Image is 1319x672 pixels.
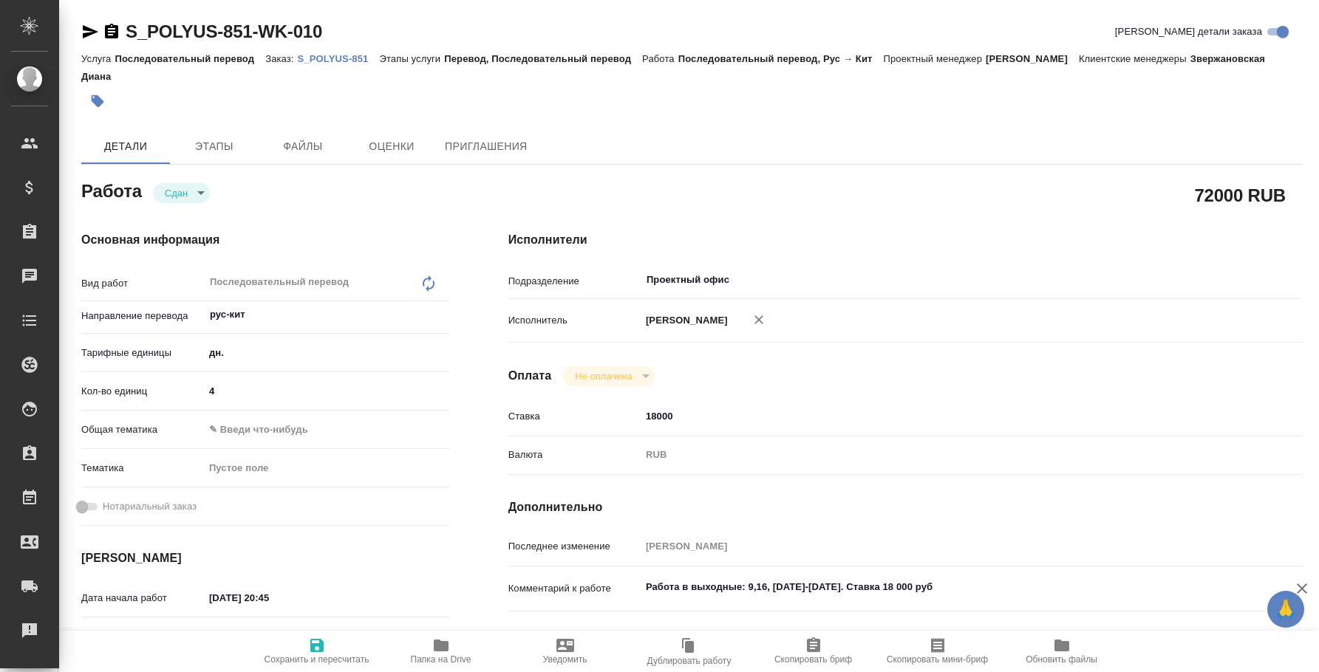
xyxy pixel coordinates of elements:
p: Подразделение [508,274,641,289]
p: [PERSON_NAME] [641,313,728,328]
button: Скопировать ссылку [103,23,120,41]
p: Клиентские менеджеры [1079,53,1190,64]
button: Дублировать работу [627,631,751,672]
input: ✎ Введи что-нибудь [641,405,1236,427]
p: Исполнитель [508,313,641,328]
button: 🙏 [1267,591,1304,628]
span: Дублировать работу [647,656,732,666]
p: Заказ: [265,53,297,64]
h4: Основная информация [81,231,449,249]
div: RUB [641,442,1236,467]
p: Последнее изменение [508,539,641,554]
p: Тарифные единицы [81,346,204,360]
button: Удалить исполнителя [743,304,775,336]
p: Последовательный перевод [115,53,265,64]
span: Скопировать мини-бриф [887,654,988,665]
p: Перевод, Последовательный перевод [444,53,642,64]
span: Нотариальный заказ [103,499,197,514]
p: Вид работ [81,276,204,291]
p: [PERSON_NAME] [986,53,1079,64]
span: Оценки [356,137,427,156]
div: Пустое поле [209,461,432,476]
button: Не оплачена [570,370,636,383]
h4: Исполнители [508,231,1303,249]
p: Дата начала работ [81,591,204,606]
h4: Дополнительно [508,498,1303,516]
button: Обновить файлы [1000,631,1124,672]
button: Скопировать мини-бриф [876,631,1000,672]
button: Папка на Drive [379,631,503,672]
h2: 72000 RUB [1194,182,1286,208]
button: Open [1228,278,1231,281]
h2: Работа [81,176,142,203]
button: Скопировать бриф [751,631,876,672]
p: Услуга [81,53,115,64]
span: Обновить файлы [1026,654,1097,665]
button: Добавить тэг [81,85,114,117]
span: Приглашения [445,137,528,156]
p: Комментарий к работе [508,581,641,596]
span: Детали [90,137,161,156]
span: Уведомить [543,654,587,665]
p: Общая тематика [81,422,204,437]
p: Ставка [508,409,641,424]
span: [PERSON_NAME] детали заказа [1115,24,1262,39]
p: Проектный менеджер [884,53,986,64]
input: Пустое поле [641,535,1236,557]
h4: Оплата [508,367,552,385]
span: 🙏 [1273,594,1298,625]
span: Скопировать бриф [774,654,852,665]
div: Пустое поле [204,456,449,481]
a: S_POLYUS-851-WK-010 [126,21,322,41]
span: Папка на Drive [411,654,471,665]
span: Сохранить и пересчитать [265,654,369,665]
h4: [PERSON_NAME] [81,549,449,567]
input: Пустое поле [204,629,333,651]
button: Скопировать ссылку для ЯМессенджера [81,23,99,41]
input: ✎ Введи что-нибудь [204,380,449,402]
button: Сохранить и пересчитать [255,631,379,672]
p: Этапы услуги [379,53,444,64]
p: Направление перевода [81,309,204,323]
a: S_POLYUS-851 [298,52,380,64]
div: ✎ Введи что-нибудь [204,417,449,442]
p: Валюта [508,448,641,462]
div: Сдан [153,183,210,203]
input: ✎ Введи что-нибудь [204,587,333,608]
button: Уведомить [503,631,627,672]
span: Этапы [179,137,250,156]
p: Последовательный перевод, Рус → Кит [678,53,884,64]
span: Файлы [267,137,338,156]
button: Open [441,313,444,316]
p: Кол-во единиц [81,384,204,399]
button: Сдан [160,187,192,199]
p: S_POLYUS-851 [298,53,380,64]
p: Тематика [81,461,204,476]
div: ✎ Введи что-нибудь [209,422,432,437]
p: Работа [642,53,678,64]
textarea: Работа в выходные: 9,16, [DATE]-[DATE]. Ставка 18 000 руб [641,575,1236,600]
div: дн. [204,340,449,366]
div: Сдан [563,366,654,386]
